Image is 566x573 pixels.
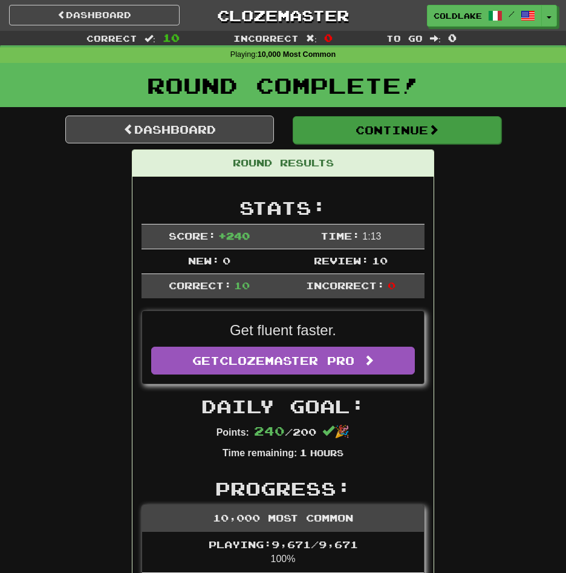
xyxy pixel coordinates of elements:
[86,33,137,44] span: Correct
[388,280,395,291] span: 0
[430,34,441,42] span: :
[132,150,434,177] div: Round Results
[293,116,501,144] button: Continue
[322,425,350,438] span: 🎉
[151,320,415,341] p: Get fluent faster.
[142,505,424,532] div: 10,000 Most Common
[223,448,297,458] strong: Time remaining:
[188,255,220,266] span: New:
[310,448,343,458] small: Hours
[218,230,250,241] span: + 240
[198,5,368,26] a: Clozemaster
[141,198,424,218] h2: Stats:
[141,396,424,416] h2: Daily Goal:
[65,116,274,143] a: Dashboard
[151,347,415,375] a: GetClozemaster Pro
[163,31,180,44] span: 10
[299,447,307,458] span: 1
[4,73,562,97] h1: Round Complete!
[427,5,542,27] a: ColdLake9518 /
[434,10,482,21] span: ColdLake9518
[306,34,317,42] span: :
[362,231,381,241] span: 1 : 13
[169,230,216,241] span: Score:
[386,33,423,44] span: To go
[254,426,316,437] span: / 200
[216,427,249,437] strong: Points:
[233,33,299,44] span: Incorrect
[220,354,354,367] span: Clozemaster Pro
[142,532,424,573] li: 100%
[9,5,180,25] a: Dashboard
[372,255,388,266] span: 10
[223,255,230,266] span: 0
[254,424,285,438] span: 240
[314,255,369,266] span: Review:
[258,50,336,59] strong: 10,000 Most Common
[145,34,155,42] span: :
[509,10,515,18] span: /
[234,280,250,291] span: 10
[448,31,457,44] span: 0
[141,479,424,499] h2: Progress:
[169,280,232,291] span: Correct:
[306,280,385,291] span: Incorrect:
[324,31,333,44] span: 0
[320,230,360,241] span: Time:
[209,539,358,550] span: Playing: 9,671 / 9,671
